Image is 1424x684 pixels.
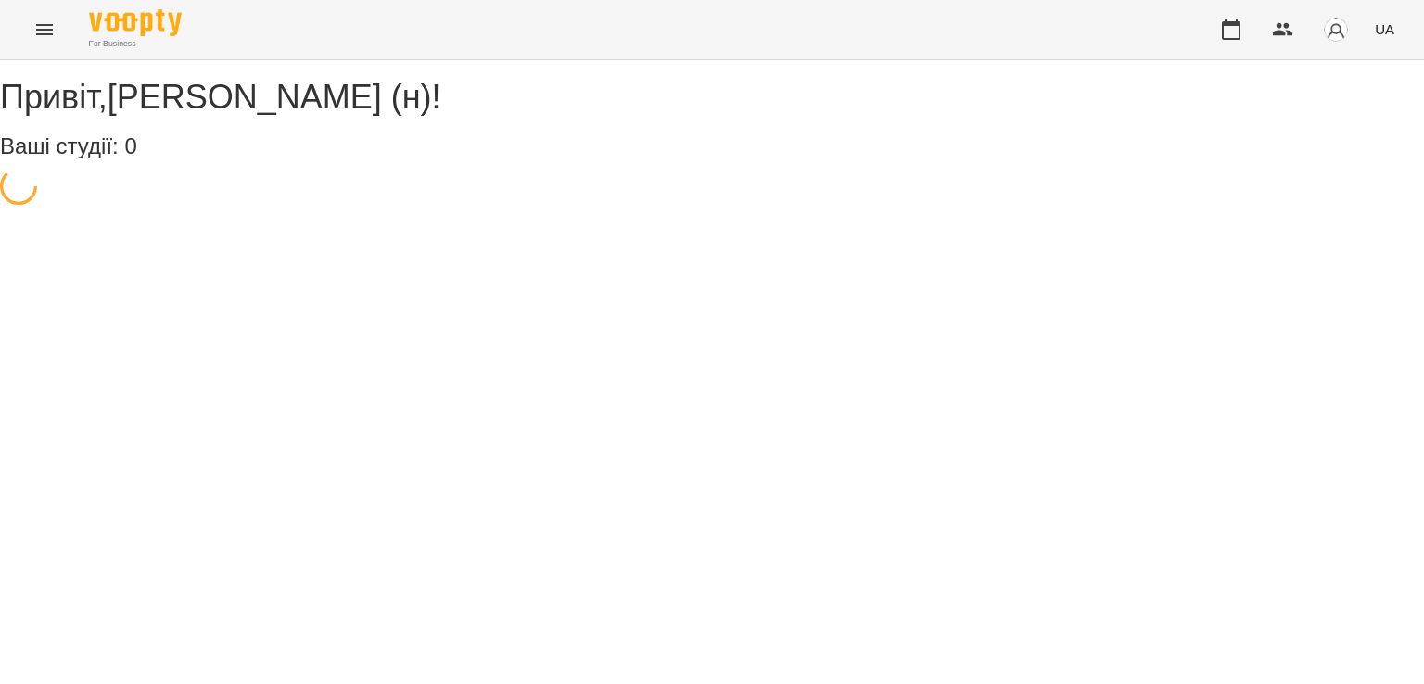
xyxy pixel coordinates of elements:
[89,38,182,50] span: For Business
[22,7,67,52] button: Menu
[124,133,136,158] span: 0
[89,9,182,36] img: Voopty Logo
[1375,19,1394,39] span: UA
[1323,17,1349,43] img: avatar_s.png
[1367,12,1402,46] button: UA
